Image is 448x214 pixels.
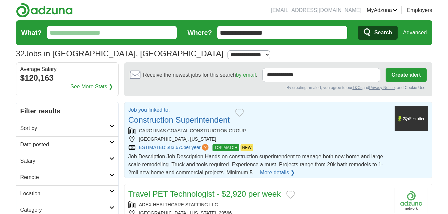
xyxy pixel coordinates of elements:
[235,109,244,117] button: Add to favorite jobs
[166,145,183,150] span: $83,675
[128,136,389,143] div: [GEOGRAPHIC_DATA], [US_STATE]
[374,26,392,39] span: Search
[130,85,427,91] div: By creating an alert, you agree to our and , and Cookie Use.
[187,28,212,38] label: Where?
[16,185,118,202] a: Location
[20,72,114,84] div: $120,163
[20,141,109,149] h2: Date posted
[16,169,118,185] a: Remote
[241,144,253,151] span: NEW
[20,157,109,165] h2: Salary
[352,85,362,90] a: T&Cs
[16,3,73,18] img: Adzuna logo
[286,191,295,199] button: Add to favorite jobs
[16,48,25,60] span: 32
[202,144,208,151] span: ?
[128,115,230,124] a: Construction Superintendent
[271,6,361,14] li: [EMAIL_ADDRESS][DOMAIN_NAME]
[128,201,389,208] div: ADEX HEALTHCARE STAFFING LLC
[128,154,383,175] span: Job Description Job Description Hands on construction superintendent to manage both new home and ...
[20,124,109,132] h2: Sort by
[128,106,230,114] p: Job you linked to:
[128,189,281,198] a: Travel PET Technologist - $2,920 per week
[367,6,397,14] a: MyAdzuna
[386,68,426,82] button: Create alert
[16,102,118,120] h2: Filter results
[20,173,109,181] h2: Remote
[16,136,118,153] a: Date posted
[20,206,109,214] h2: Category
[403,26,427,39] a: Advanced
[139,144,210,151] a: ESTIMATED:$83,675per year?
[358,26,398,40] button: Search
[16,120,118,136] a: Sort by
[369,85,395,90] a: Privacy Notice
[395,106,428,131] img: Company logo
[395,188,428,213] img: Company logo
[407,6,432,14] a: Employers
[16,49,223,58] h1: Jobs in [GEOGRAPHIC_DATA], [GEOGRAPHIC_DATA]
[236,72,256,78] a: by email
[16,153,118,169] a: Salary
[20,190,109,198] h2: Location
[70,83,113,91] a: See More Stats ❯
[143,71,257,79] span: Receive the newest jobs for this search :
[21,28,42,38] label: What?
[212,144,239,151] span: TOP MATCH
[260,169,295,177] a: More details ❯
[20,67,114,72] div: Average Salary
[128,127,389,134] div: CAROLINAS COASTAL CONSTRUCTION GROUP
